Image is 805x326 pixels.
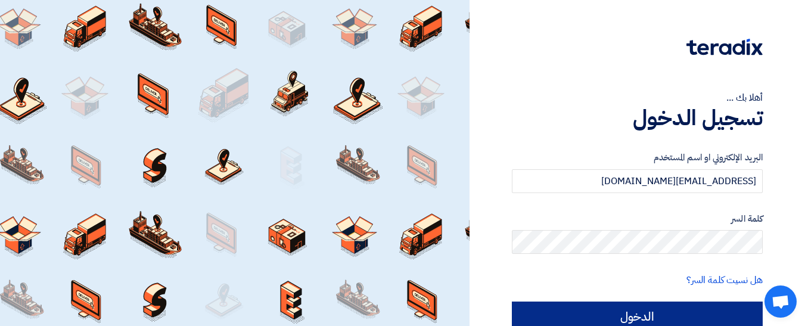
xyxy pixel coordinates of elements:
[686,39,763,55] img: Teradix logo
[512,91,763,105] div: أهلا بك ...
[686,273,763,287] a: هل نسيت كلمة السر؟
[764,285,797,318] a: Open chat
[512,105,763,131] h1: تسجيل الدخول
[512,212,763,226] label: كلمة السر
[512,151,763,164] label: البريد الإلكتروني او اسم المستخدم
[512,169,763,193] input: أدخل بريد العمل الإلكتروني او اسم المستخدم الخاص بك ...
